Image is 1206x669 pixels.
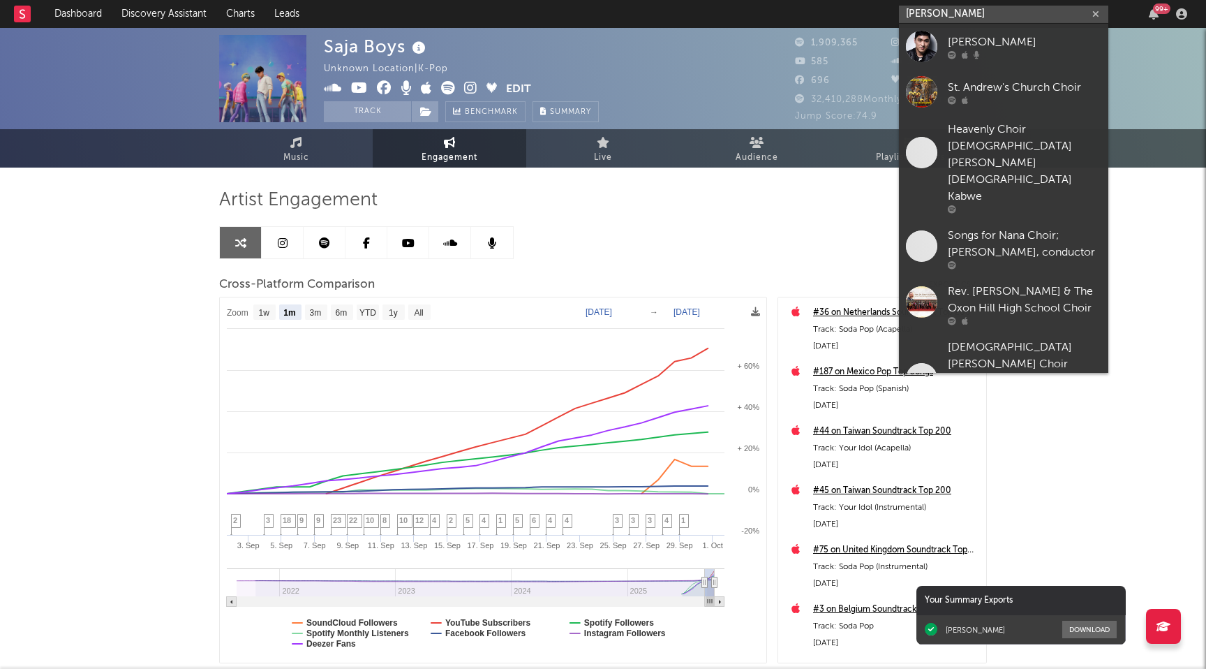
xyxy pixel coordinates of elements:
[382,516,387,524] span: 8
[673,307,700,317] text: [DATE]
[680,129,833,168] a: Audience
[633,541,660,550] text: 27. Sep
[615,516,619,524] span: 3
[466,516,470,524] span: 5
[899,69,1108,115] a: St. Andrew's Church Choir
[532,516,536,524] span: 6
[270,541,292,550] text: 5. Sep
[584,628,666,638] text: Instagram Followers
[813,423,979,440] div: #44 on Taiwan Soundtrack Top 200
[795,95,948,104] span: 32,410,288 Monthly Listeners
[550,108,591,116] span: Summary
[813,457,979,473] div: [DATE]
[1149,8,1159,20] button: 99+
[891,76,938,85] span: 34,375
[373,129,526,168] a: Engagement
[891,38,934,47] span: 8,410
[266,516,270,524] span: 3
[324,61,480,78] div: Unknown Location | K-Pop
[465,104,518,121] span: Benchmark
[324,35,429,58] div: Saja Boys
[813,304,979,321] a: #36 on Netherlands Soundtrack Top 200
[506,81,531,98] button: Edit
[702,541,722,550] text: 1. Oct
[738,362,760,370] text: + 60%
[304,541,326,550] text: 7. Sep
[650,307,658,317] text: →
[948,339,1101,457] div: [DEMOGRAPHIC_DATA][PERSON_NAME] Choir Kakumba [GEOGRAPHIC_DATA][PERSON_NAME] U.C.Z [PERSON_NAME][...
[316,516,320,524] span: 9
[259,308,270,318] text: 1w
[899,332,1108,472] a: [DEMOGRAPHIC_DATA][PERSON_NAME] Choir Kakumba [GEOGRAPHIC_DATA][PERSON_NAME] U.C.Z [PERSON_NAME][...
[667,541,693,550] text: 29. Sep
[813,440,979,457] div: Track: Your Idol (Acapella)
[434,541,461,550] text: 15. Sep
[946,625,1005,635] div: [PERSON_NAME]
[333,516,341,524] span: 23
[415,516,424,524] span: 12
[565,516,569,524] span: 4
[813,575,979,592] div: [DATE]
[600,541,627,550] text: 25. Sep
[813,635,979,652] div: [DATE]
[306,628,409,638] text: Spotify Monthly Listeners
[948,122,1101,205] div: Heavenly Choir [DEMOGRAPHIC_DATA][PERSON_NAME] [DEMOGRAPHIC_DATA] Kabwe
[368,541,394,550] text: 11. Sep
[432,516,436,524] span: 4
[948,284,1101,317] div: Rev. [PERSON_NAME] & The Oxon Hill High School Choir
[414,308,423,318] text: All
[813,321,979,338] div: Track: Soda Pop (Acapella)
[283,149,309,166] span: Music
[299,516,304,524] span: 9
[366,516,374,524] span: 10
[498,516,502,524] span: 1
[389,308,398,318] text: 1y
[467,541,493,550] text: 17. Sep
[813,381,979,397] div: Track: Soda Pop (Spanish)
[833,129,987,168] a: Playlists/Charts
[567,541,593,550] text: 23. Sep
[401,541,427,550] text: 13. Sep
[586,307,612,317] text: [DATE]
[310,308,322,318] text: 3m
[795,57,828,66] span: 585
[283,308,295,318] text: 1m
[741,527,759,535] text: -20%
[664,516,669,524] span: 4
[813,542,979,559] a: #75 on United Kingdom Soundtrack Top 200
[227,308,248,318] text: Zoom
[876,149,945,166] span: Playlists/Charts
[813,516,979,533] div: [DATE]
[813,364,979,381] a: #187 on Mexico Pop Top Songs
[349,516,357,524] span: 22
[336,541,359,550] text: 9. Sep
[899,277,1108,332] a: Rev. [PERSON_NAME] & The Oxon Hill High School Choir
[306,639,356,649] text: Deezer Fans
[813,559,979,575] div: Track: Soda Pop (Instrumental)
[795,76,830,85] span: 696
[283,516,291,524] span: 18
[219,129,373,168] a: Music
[399,516,408,524] span: 10
[813,338,979,355] div: [DATE]
[813,397,979,414] div: [DATE]
[445,101,526,122] a: Benchmark
[948,79,1101,96] div: St. Andrew's Church Choir
[899,24,1108,69] a: [PERSON_NAME]
[534,541,560,550] text: 21. Sep
[1062,621,1117,638] button: Download
[813,499,979,516] div: Track: Your Idol (Instrumental)
[359,308,376,318] text: YTD
[648,516,652,524] span: 3
[584,618,654,628] text: Spotify Followers
[548,516,552,524] span: 4
[500,541,527,550] text: 19. Sep
[736,149,778,166] span: Audience
[891,57,919,66] span: 34
[219,192,378,209] span: Artist Engagement
[813,601,979,618] a: #3 on Belgium Soundtrack Top 200
[445,618,531,628] text: YouTube Subscribers
[813,483,979,499] div: #45 on Taiwan Soundtrack Top 200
